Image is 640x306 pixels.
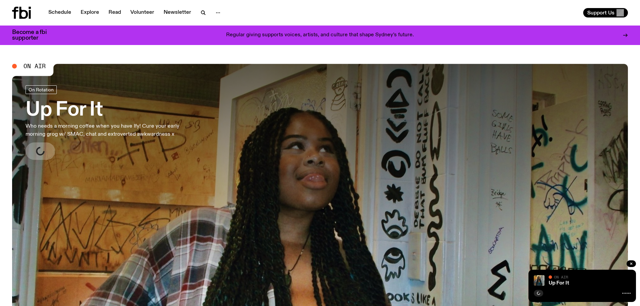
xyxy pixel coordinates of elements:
[126,8,158,17] a: Volunteer
[26,122,198,138] p: Who needs a morning coffee when you have Ify! Cure your early morning grog w/ SMAC, chat and extr...
[26,101,198,120] h3: Up For It
[160,8,195,17] a: Newsletter
[554,275,568,279] span: On Air
[226,32,414,38] p: Regular giving supports voices, artists, and culture that shape Sydney’s future.
[24,63,46,69] span: On Air
[77,8,103,17] a: Explore
[534,275,545,286] img: Ify - a Brown Skin girl with black braided twists, looking up to the side with her tongue stickin...
[549,280,569,286] a: Up For It
[44,8,75,17] a: Schedule
[587,10,614,16] span: Support Us
[12,30,55,41] h3: Become a fbi supporter
[104,8,125,17] a: Read
[26,85,57,94] a: On Rotation
[29,87,54,92] span: On Rotation
[583,8,628,17] button: Support Us
[26,85,198,160] a: Up For ItWho needs a morning coffee when you have Ify! Cure your early morning grog w/ SMAC, chat...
